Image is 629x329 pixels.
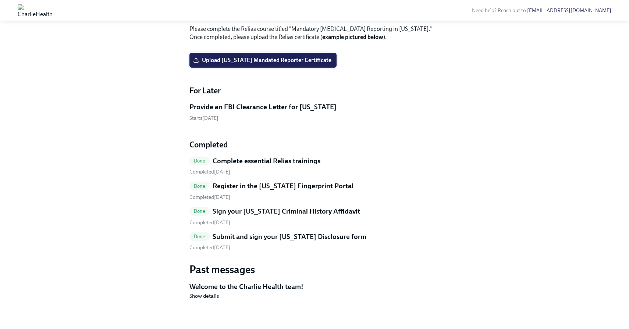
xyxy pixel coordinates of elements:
span: Wednesday, September 10th 2025, 7:10 am [189,169,230,175]
span: Wednesday, September 10th 2025, 7:23 am [189,194,230,200]
span: Need help? Reach out to [472,7,611,14]
label: Upload [US_STATE] Mandated Reporter Certificate [189,53,337,68]
h5: Sign your [US_STATE] Criminal History Affidavit [213,207,360,216]
span: Monday, September 22nd 2025, 7:00 am [189,115,218,121]
a: DoneSubmit and sign your [US_STATE] Disclosure form Completed[DATE] [189,232,440,251]
strong: example pictured below [322,33,383,40]
a: DoneSign your [US_STATE] Criminal History Affidavit Completed[DATE] [189,207,440,226]
span: Wednesday, September 10th 2025, 7:10 am [189,244,230,251]
h5: Welcome to the Charlie Health team! [189,282,440,292]
a: [EMAIL_ADDRESS][DOMAIN_NAME] [527,7,611,14]
span: Done [189,183,210,189]
h5: Complete essential Relias trainings [213,156,320,166]
span: Done [189,234,210,239]
h5: Provide an FBI Clearance Letter for [US_STATE] [189,102,337,112]
p: Please complete the Relias course titled "Mandatory [MEDICAL_DATA] Reporting in [US_STATE]." Once... [189,25,440,41]
span: Done [189,158,210,164]
a: DoneRegister in the [US_STATE] Fingerprint Portal Completed[DATE] [189,181,440,201]
h5: Register in the [US_STATE] Fingerprint Portal [213,181,353,191]
button: Show details [189,292,219,300]
h4: For Later [189,85,440,96]
span: Monday, September 8th 2025, 7:16 am [189,219,230,226]
span: Upload [US_STATE] Mandated Reporter Certificate [195,57,331,64]
img: CharlieHealth [18,4,53,16]
a: DoneComplete essential Relias trainings Completed[DATE] [189,156,440,176]
h4: Completed [189,139,440,150]
a: Provide an FBI Clearance Letter for [US_STATE]Starts[DATE] [189,102,440,122]
h5: Submit and sign your [US_STATE] Disclosure form [213,232,366,242]
h3: Past messages [189,263,440,276]
span: Done [189,208,210,214]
